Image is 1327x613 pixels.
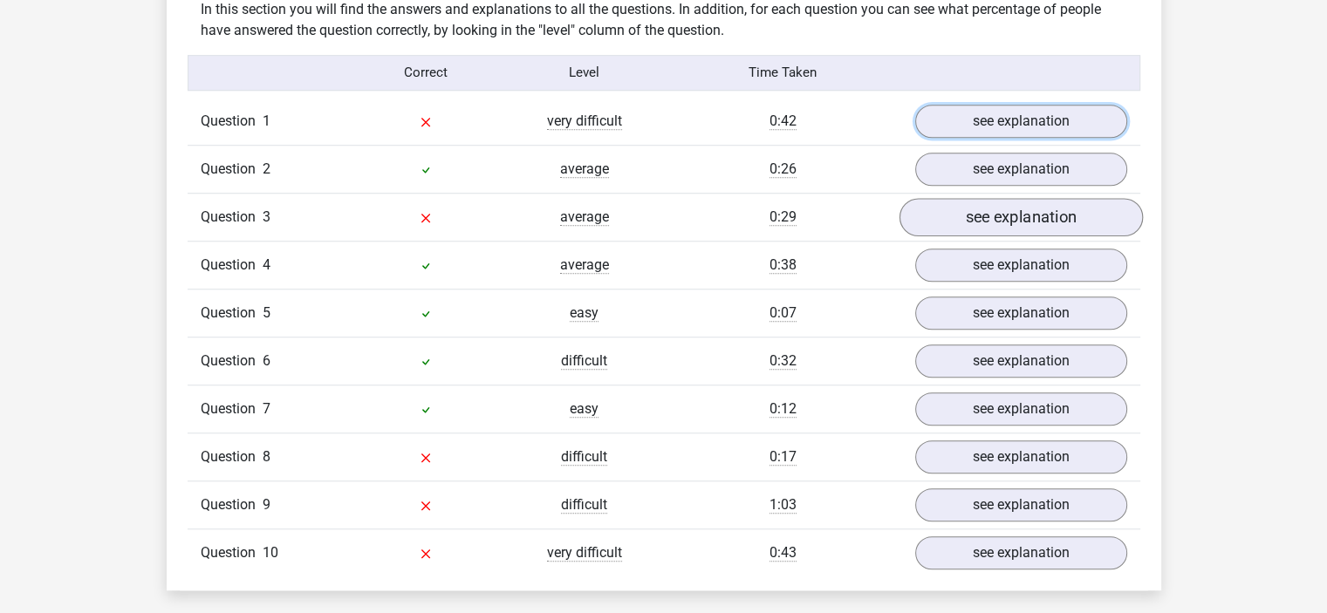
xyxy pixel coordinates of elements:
span: difficult [561,448,607,466]
span: 6 [263,352,270,369]
a: see explanation [915,488,1127,521]
span: Question [201,398,263,419]
span: Question [201,303,263,324]
span: Question [201,351,263,371]
span: difficult [561,496,607,514]
a: see explanation [899,198,1142,236]
span: very difficult [547,112,622,130]
span: very difficult [547,544,622,562]
span: 0:32 [770,352,797,370]
a: see explanation [915,392,1127,426]
a: see explanation [915,153,1127,186]
span: Question [201,207,263,228]
a: see explanation [915,536,1127,569]
span: average [560,256,609,274]
span: 7 [263,400,270,417]
div: Time Taken [663,63,901,83]
span: 8 [263,448,270,465]
span: 5 [263,304,270,321]
span: Question [201,446,263,467]
span: 0:12 [770,400,797,418]
span: 0:38 [770,256,797,274]
span: 0:43 [770,544,797,562]
span: Question [201,494,263,515]
span: 0:29 [770,208,797,226]
span: Question [201,255,263,276]
a: see explanation [915,296,1127,330]
div: Correct [346,63,505,83]
span: 4 [263,256,270,273]
a: see explanation [915,249,1127,282]
span: easy [570,400,599,418]
span: Question [201,542,263,563]
a: see explanation [915,344,1127,378]
span: 2 [263,160,270,177]
span: 1:03 [770,496,797,514]
span: average [560,160,609,178]
span: Question [201,159,263,180]
span: 3 [263,208,270,225]
span: difficult [561,352,607,370]
a: see explanation [915,105,1127,138]
span: average [560,208,609,226]
span: 0:42 [770,112,797,130]
a: see explanation [915,440,1127,473]
span: 0:07 [770,304,797,322]
span: easy [570,304,599,322]
span: 1 [263,112,270,129]
span: Question [201,111,263,132]
span: 10 [263,544,278,561]
span: 0:26 [770,160,797,178]
div: Level [505,63,664,83]
span: 9 [263,496,270,513]
span: 0:17 [770,448,797,466]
